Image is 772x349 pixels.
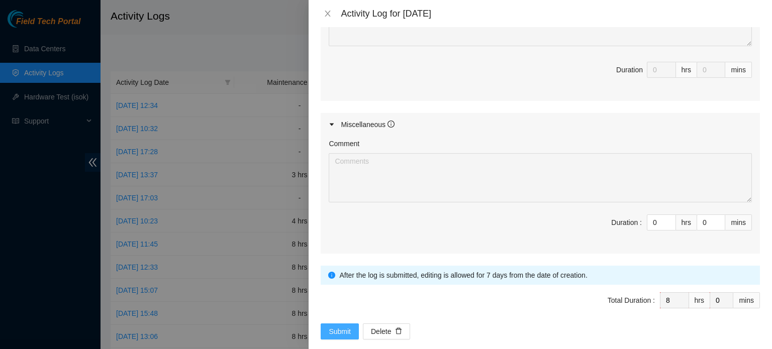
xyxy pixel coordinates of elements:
[608,295,655,306] div: Total Duration :
[324,10,332,18] span: close
[611,217,642,228] div: Duration :
[321,113,760,136] div: Miscellaneous info-circle
[341,119,395,130] div: Miscellaneous
[725,62,752,78] div: mins
[329,326,351,337] span: Submit
[616,64,643,75] div: Duration
[371,326,391,337] span: Delete
[689,292,710,308] div: hrs
[321,9,335,19] button: Close
[328,272,335,279] span: info-circle
[363,323,410,339] button: Deletedelete
[395,327,402,335] span: delete
[329,153,752,202] textarea: Comment
[329,138,359,149] label: Comment
[321,323,359,339] button: Submit
[341,8,760,19] div: Activity Log for [DATE]
[676,214,697,230] div: hrs
[329,122,335,128] span: caret-right
[733,292,760,308] div: mins
[676,62,697,78] div: hrs
[339,270,752,281] div: After the log is submitted, editing is allowed for 7 days from the date of creation.
[388,121,395,128] span: info-circle
[725,214,752,230] div: mins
